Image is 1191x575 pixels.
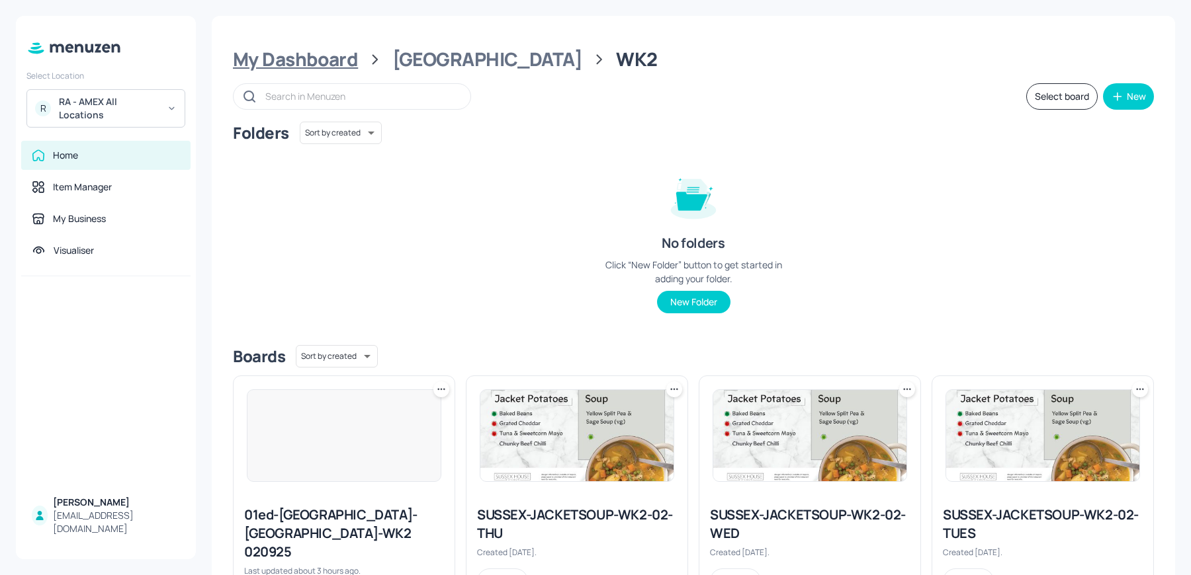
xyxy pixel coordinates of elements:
input: Search in Menuzen [265,87,457,106]
div: [GEOGRAPHIC_DATA] [392,48,582,71]
div: Click “New Folder” button to get started in adding your folder. [594,258,793,286]
div: RA - AMEX All Locations [59,95,159,122]
div: [PERSON_NAME] [53,496,180,509]
button: New [1103,83,1154,110]
button: Select board [1026,83,1098,110]
img: 2025-01-20-1737393946712ge5mrs2n8r8.jpeg [946,390,1139,481]
div: SUSSEX-JACKETSOUP-WK2-02-WED [710,506,910,543]
div: No folders [662,234,725,252]
div: Select Location [26,70,185,81]
div: Visualiser [54,244,94,257]
div: Home [53,149,78,162]
div: [EMAIL_ADDRESS][DOMAIN_NAME] [53,509,180,535]
div: Created [DATE]. [943,547,1143,558]
div: R [35,100,51,116]
button: New Folder [657,291,730,313]
img: 2025-01-20-1737393946712ge5mrs2n8r8.jpeg [713,390,906,481]
div: My Dashboard [233,48,358,71]
div: SUSSEX-JACKETSOUP-WK2-02-TUES [943,506,1143,543]
div: New [1127,92,1146,101]
div: Sort by created [296,343,378,369]
div: Created [DATE]. [710,547,910,558]
div: Created [DATE]. [477,547,677,558]
div: 01ed-[GEOGRAPHIC_DATA]-[GEOGRAPHIC_DATA]-WK2 020925 [244,506,444,561]
div: Item Manager [53,180,112,194]
div: WK2 [616,48,657,71]
div: Folders [233,122,289,143]
div: Sort by created [300,120,382,146]
div: SUSSEX-JACKETSOUP-WK2-02-THU [477,506,677,543]
div: My Business [53,212,106,225]
img: folder-empty [660,163,727,229]
div: Boards [233,346,285,367]
img: 2025-01-20-1737393946712ge5mrs2n8r8.jpeg [480,390,674,481]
